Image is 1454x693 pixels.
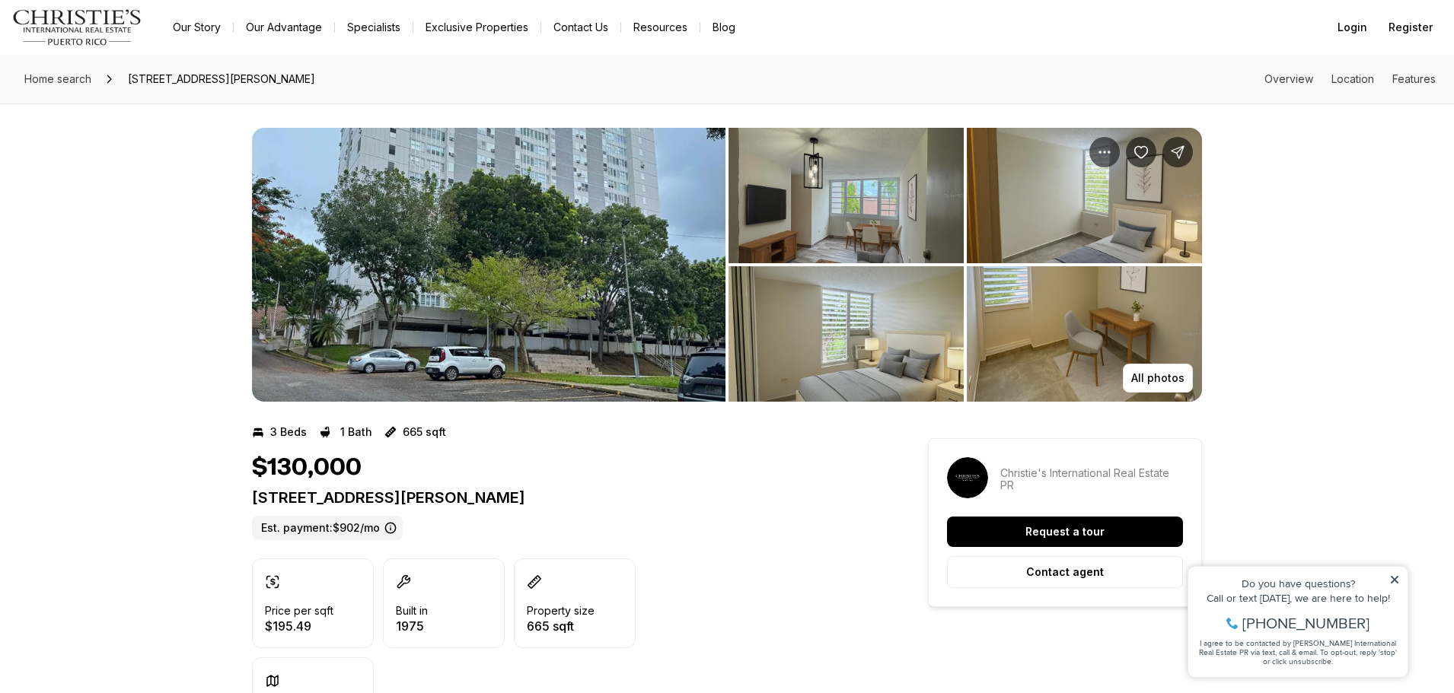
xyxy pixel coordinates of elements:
button: Login [1328,12,1376,43]
p: 1975 [396,620,428,632]
button: All photos [1123,364,1193,393]
p: 1 Bath [340,426,372,438]
a: Blog [700,17,748,38]
p: Property size [527,605,595,617]
span: Register [1389,21,1433,33]
a: Specialists [335,17,413,38]
nav: Page section menu [1264,73,1436,85]
div: Do you have questions? [16,34,220,45]
button: View image gallery [252,128,725,402]
span: Login [1338,21,1367,33]
a: Resources [621,17,700,38]
span: [PHONE_NUMBER] [62,72,190,87]
p: $195.49 [265,620,333,632]
a: Skip to: Features [1392,72,1436,85]
label: Est. payment: $902/mo [252,516,403,540]
h1: $130,000 [252,453,362,482]
span: I agree to be contacted by [PERSON_NAME] International Real Estate PR via text, call & email. To ... [19,94,217,122]
button: Contact Us [541,17,620,38]
p: [STREET_ADDRESS][PERSON_NAME] [252,488,873,507]
a: Skip to: Location [1331,72,1374,85]
button: Property options [1089,137,1120,167]
p: 665 sqft [527,620,595,632]
a: Our Story [161,17,233,38]
p: Contact agent [1026,566,1104,578]
p: 3 Beds [270,426,307,438]
img: logo [12,9,142,46]
button: Save Property: 286 CALLE JUNIN #J307 [1126,137,1156,167]
p: 665 sqft [403,426,446,438]
a: Our Advantage [234,17,334,38]
p: Christie's International Real Estate PR [1000,467,1183,491]
button: Request a tour [947,517,1183,547]
button: View image gallery [729,266,964,402]
div: Call or text [DATE], we are here to help! [16,49,220,59]
p: Price per sqft [265,605,333,617]
p: Request a tour [1025,526,1105,538]
span: Home search [24,72,91,85]
li: 1 of 4 [252,128,725,402]
button: Register [1379,12,1442,43]
button: Contact agent [947,556,1183,588]
span: [STREET_ADDRESS][PERSON_NAME] [122,67,321,91]
div: Listing Photos [252,128,1202,402]
a: Skip to: Overview [1264,72,1313,85]
button: Share Property: 286 CALLE JUNIN #J307 [1162,137,1193,167]
p: Built in [396,605,428,617]
a: Exclusive Properties [413,17,540,38]
p: All photos [1131,372,1185,384]
button: View image gallery [967,266,1202,402]
li: 2 of 4 [729,128,1202,402]
button: View image gallery [967,128,1202,263]
a: Home search [18,67,97,91]
button: View image gallery [729,128,964,263]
